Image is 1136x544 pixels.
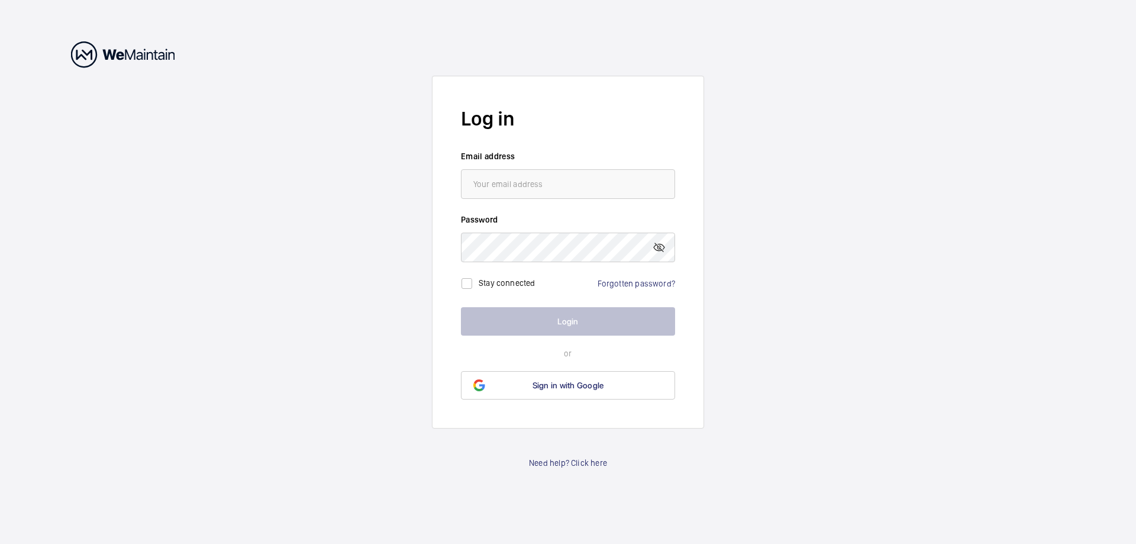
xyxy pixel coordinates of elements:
[532,381,604,390] span: Sign in with Google
[461,347,675,359] p: or
[529,457,607,469] a: Need help? Click here
[461,214,675,226] label: Password
[461,150,675,162] label: Email address
[461,307,675,336] button: Login
[461,105,675,133] h2: Log in
[461,169,675,199] input: Your email address
[479,278,535,287] label: Stay connected
[598,279,675,288] a: Forgotten password?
